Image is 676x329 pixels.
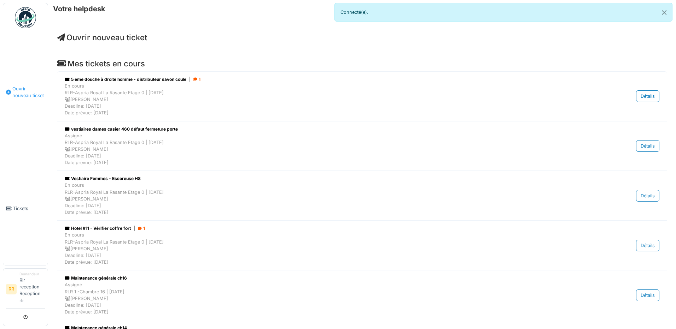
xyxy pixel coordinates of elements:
div: Détails [636,289,659,301]
span: | [189,76,191,83]
li: RR [6,284,17,294]
a: Maintenance générale ch16 AssignéRLR 1 -Chambre 16 | [DATE] [PERSON_NAME]Deadline: [DATE]Date pré... [63,273,661,317]
div: Assigné RLR-Aspria Royal La Rasante Etage 0 | [DATE] [PERSON_NAME] Deadline: [DATE] Date prévue: ... [65,132,573,166]
span: Ouvrir nouveau ticket [12,85,45,99]
a: Hotel #11 - Vérifier coffre fort| 1 En coursRLR-Aspria Royal La Rasante Etage 0 | [DATE] [PERSON_... [63,223,661,267]
div: Détails [636,90,659,102]
button: Close [656,3,672,22]
div: Détails [636,190,659,202]
div: Demandeur [19,271,45,277]
div: En cours RLR-Aspria Royal La Rasante Etage 0 | [DATE] [PERSON_NAME] Deadline: [DATE] Date prévue:... [65,182,573,216]
img: Badge_color-CXgf-gQk.svg [15,7,36,28]
h6: Votre helpdesk [53,5,105,13]
a: vestiaires dames casier 460 défaut fermeture porte AssignéRLR-Aspria Royal La Rasante Etage 0 | [... [63,124,661,168]
div: Vestiaire Femmes - Essoreuse HS [65,175,573,182]
a: Vestiaire Femmes - Essoreuse HS En coursRLR-Aspria Royal La Rasante Etage 0 | [DATE] [PERSON_NAME... [63,174,661,217]
span: | [134,225,135,232]
span: Tickets [13,205,45,212]
a: 5 eme douche à droite homme - distributeur savon coule| 1 En coursRLR-Aspria Royal La Rasante Eta... [63,74,661,118]
div: 1 [193,76,200,83]
a: RR DemandeurRlr reception Reception rlr [6,271,45,309]
div: vestiaires dames casier 460 défaut fermeture porte [65,126,573,132]
div: Assigné RLR 1 -Chambre 16 | [DATE] [PERSON_NAME] Deadline: [DATE] Date prévue: [DATE] [65,281,573,315]
div: En cours RLR-Aspria Royal La Rasante Etage 0 | [DATE] [PERSON_NAME] Deadline: [DATE] Date prévue:... [65,83,573,116]
div: 5 eme douche à droite homme - distributeur savon coule [65,76,573,83]
li: Rlr reception Reception rlr [19,271,45,307]
div: Maintenance générale ch16 [65,275,573,281]
h4: Mes tickets en cours [57,59,667,68]
div: Détails [636,240,659,251]
a: Tickets [3,152,48,265]
a: Ouvrir nouveau ticket [3,32,48,152]
div: En cours RLR-Aspria Royal La Rasante Etage 0 | [DATE] [PERSON_NAME] Deadline: [DATE] Date prévue:... [65,232,573,265]
div: Détails [636,140,659,152]
div: Connecté(e). [334,3,672,22]
div: 1 [138,225,145,232]
div: Hotel #11 - Vérifier coffre fort [65,225,573,232]
a: Ouvrir nouveau ticket [57,33,147,42]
